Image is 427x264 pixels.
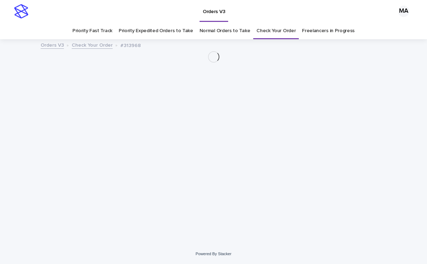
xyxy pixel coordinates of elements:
[398,6,409,17] div: MA
[72,23,112,39] a: Priority Fast Track
[72,41,113,49] a: Check Your Order
[120,41,141,49] p: #313968
[302,23,355,39] a: Freelancers in Progress
[200,23,250,39] a: Normal Orders to Take
[14,4,28,18] img: stacker-logo-s-only.png
[41,41,64,49] a: Orders V3
[119,23,193,39] a: Priority Expedited Orders to Take
[196,252,231,256] a: Powered By Stacker
[256,23,296,39] a: Check Your Order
